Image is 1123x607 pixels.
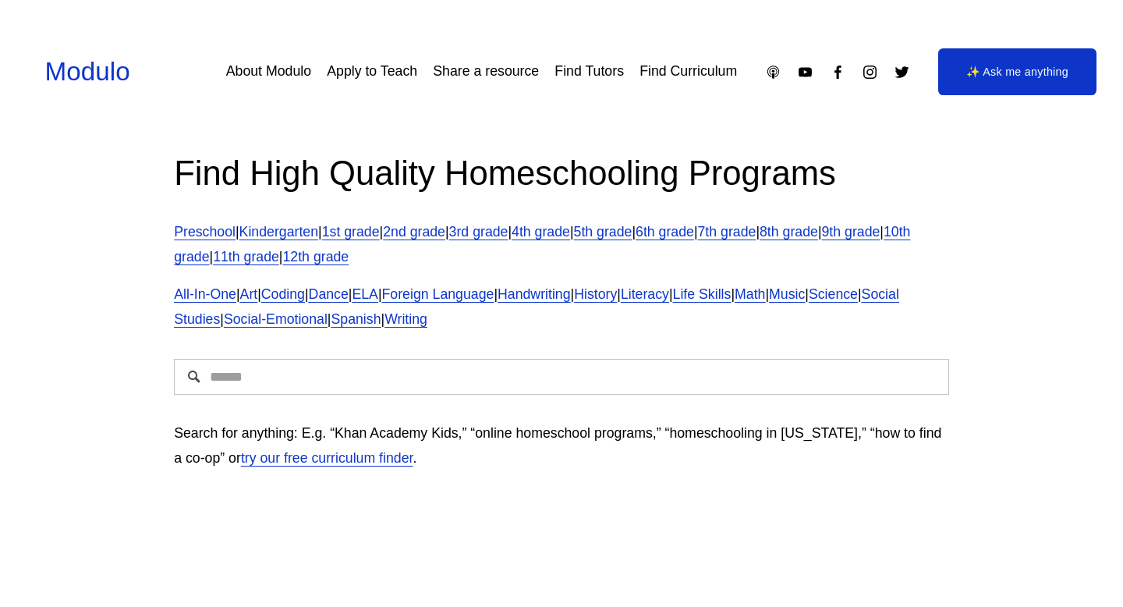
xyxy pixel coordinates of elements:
[383,224,445,240] a: 2nd grade
[765,64,781,80] a: Apple Podcasts
[639,59,737,86] a: Find Curriculum
[769,286,805,302] a: Music
[174,151,949,195] h2: Find High Quality Homeschooling Programs
[352,286,378,302] a: ELA
[174,224,236,240] a: Preschool
[574,286,617,302] a: History
[698,224,756,240] a: 7th grade
[309,286,349,302] a: Dance
[327,59,417,86] a: Apply to Teach
[282,249,349,264] a: 12th grade
[512,224,570,240] a: 4th grade
[240,286,258,302] a: Art
[261,286,305,302] a: Coding
[862,64,878,80] a: Instagram
[213,249,279,264] a: 11th grade
[938,48,1096,95] a: ✨ Ask me anything
[433,59,539,86] a: Share a resource
[226,59,311,86] a: About Modulo
[331,311,381,327] a: Spanish
[174,421,949,471] p: Search for anything: E.g. “Khan Academy Kids,” “online homeschool programs,” “homeschooling in [U...
[797,64,813,80] a: YouTube
[174,286,899,327] a: Social Studies
[621,286,669,302] a: Literacy
[45,57,130,86] a: Modulo
[449,224,508,240] a: 3rd grade
[830,64,846,80] a: Facebook
[174,359,949,395] input: Search
[894,64,910,80] a: Twitter
[636,224,694,240] a: 6th grade
[241,450,413,466] a: try our free curriculum finder
[809,286,858,302] a: Science
[224,311,328,327] a: Social-Emotional
[382,286,494,302] a: Foreign Language
[574,224,632,240] a: 5th grade
[760,224,818,240] a: 8th grade
[554,59,624,86] a: Find Tutors
[174,220,949,270] p: | | | | | | | | | | | | |
[239,224,318,240] a: Kindergarten
[673,286,732,302] a: Life Skills
[174,286,236,302] a: All-In-One
[384,311,427,327] a: Writing
[821,224,880,240] a: 9th grade
[174,282,949,332] p: | | | | | | | | | | | | | | | |
[498,286,571,302] a: Handwriting
[322,224,380,240] a: 1st grade
[735,286,765,302] a: Math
